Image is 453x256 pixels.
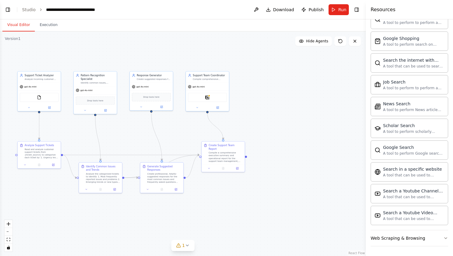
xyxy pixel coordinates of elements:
[371,235,425,241] div: Web Scraping & Browsing
[383,86,444,90] div: A tool to perform to perform a job search in the [GEOGRAPHIC_DATA] with a search_query.
[383,216,444,221] div: A tool that can be used to semantic search a query from a Youtube Video content.
[295,36,332,46] button: Hide Agents
[329,4,349,15] button: Run
[87,99,104,103] span: Drop tools here
[2,19,35,31] button: Visual Editor
[216,166,230,170] button: No output available
[86,172,120,184] div: Analyze the categorized tickets to identify: 1. Most frequently reported issues and problems 2. E...
[136,85,148,88] span: gpt-4o-mini
[375,147,381,153] img: SerplyWebSearchTool
[309,7,324,13] span: Publish
[154,187,169,192] button: No output available
[17,141,61,169] div: Analyze Support TicketsRead and analyze customer support tickets from {ticket_source} to categori...
[383,151,444,156] div: A tool to perform Google search with a search_query.
[375,103,381,110] img: SerplyNewsSearchTool
[383,195,444,199] div: A tool that can be used to semantic search a query from a Youtube Channels content.
[201,141,245,172] div: Create Support Team ReportCompile a comprehensive executive summary and operational report for th...
[5,220,12,251] div: React Flow controls
[209,144,243,151] div: Create Support Team Report
[109,187,121,192] button: Open in side panel
[186,71,230,111] div: Support Team CoordinatorCompile comprehensive summaries and reports for the support team, includi...
[24,85,36,88] span: gpt-4o-mini
[25,144,54,147] div: Analyze Support Tickets
[182,242,185,248] span: 1
[4,5,12,14] button: Show left sidebar
[383,79,444,85] div: Job Search
[349,251,365,255] a: React Flow attribution
[152,105,171,109] button: Open in side panel
[273,7,294,13] span: Download
[209,151,243,162] div: Compile a comprehensive executive summary and operational report for the support team management,...
[371,230,448,246] button: Web Scraping & Browsing
[193,74,227,77] div: Support Team Coordinator
[170,187,182,192] button: Open in side panel
[32,163,47,167] button: No output available
[383,173,444,178] div: A tool that can be used to semantic search a query from a specific URL content.
[25,148,58,159] div: Read and analyze customer support tickets from {ticket_source} to categorize each ticket by: 1. U...
[383,57,444,63] div: Search the internet with Serper
[96,108,115,113] button: Open in side panel
[383,144,444,150] div: Google Search
[63,153,77,179] g: Edge from 97a05e96-621d-4b42-9f0b-aa7b79c52c3d to ee460dbf-3b3b-4b37-9e68-ce7bb32cc721
[205,95,210,100] img: Notion
[383,101,444,107] div: News Search
[147,165,181,172] div: Generate Suggested Responses
[150,113,164,160] g: Edge from 711a2c4a-4ae9-4816-aea3-350668bb5d00 to 7529d4a6-7211-49d6-9cbe-b72a6ef475c0
[137,74,171,77] div: Response Generator
[263,4,297,15] button: Download
[5,236,12,244] button: fit view
[371,6,395,13] h4: Resources
[35,19,62,31] button: Execution
[73,71,117,114] div: Pattern Recognition SpecialistIdentify common issues, recurring problems, and emerging trends acr...
[81,81,114,84] div: Identify common issues, recurring problems, and emerging trends across multiple support tickets t...
[383,107,444,112] div: A tool to perform News article search with a search_query.
[383,129,444,134] div: A tool to perform scholarly literature search with a search_query.
[5,228,12,236] button: zoom out
[193,85,205,88] span: gpt-4o-mini
[299,4,326,15] button: Publish
[231,166,243,170] button: Open in side panel
[147,172,181,184] div: Create professional, helpful suggested responses for the most common issues and frequently asked ...
[338,7,346,13] span: Run
[375,38,381,44] img: SerpApiGoogleShoppingTool
[383,20,444,25] div: A tool to perform to perform a Google search with a search_query.
[137,78,171,80] div: Create suggested responses for frequently asked questions and common issues, tailored to match th...
[25,74,58,77] div: Support Ticket Analyzer
[383,42,444,47] div: A tool to perform search on Google shopping with a search_query.
[5,36,21,41] div: Version 1
[79,162,123,193] div: Identify Common Issues and TrendsAnalyze the categorized tickets to identify: 1. Most frequently ...
[93,187,108,192] button: No output available
[81,74,114,80] div: Pattern Recognition Specialist
[352,5,361,14] button: Hide right sidebar
[375,125,381,131] img: SerplyScholarSearchTool
[383,123,444,129] div: Scholar Search
[383,166,444,172] div: Search in a specific website
[37,95,41,100] img: FileReadTool
[171,240,195,251] button: 1
[383,64,444,69] div: A tool that can be used to search the internet with a search_query. Supports different search typ...
[80,89,92,92] span: gpt-4o-mini
[193,78,227,80] div: Compile comprehensive summaries and reports for the support team, including escalation recommenda...
[86,165,120,172] div: Identify Common Issues and Trends
[129,71,173,111] div: Response GeneratorCreate suggested responses for frequently asked questions and common issues, ta...
[63,153,199,157] g: Edge from 97a05e96-621d-4b42-9f0b-aa7b79c52c3d to d452417b-ed87-43e0-902a-f8bdf2f9b974
[375,60,381,66] img: SerperDevTool
[39,106,59,110] button: Open in side panel
[25,78,58,80] div: Analyze incoming customer support tickets to categorize them by urgency level (low, medium, high,...
[38,113,41,139] g: Edge from 762fe73a-5bd6-4a40-981f-2c2f4ffd4a50 to 97a05e96-621d-4b42-9f0b-aa7b79c52c3d
[383,35,444,41] div: Google Shopping
[22,7,114,13] nav: breadcrumb
[94,116,102,160] g: Edge from 190e185b-430a-4df7-80a6-f2d73692e853 to ee460dbf-3b3b-4b37-9e68-ce7bb32cc721
[22,7,36,12] a: Studio
[5,244,12,251] button: toggle interactivity
[208,106,227,110] button: Open in side panel
[143,95,160,99] span: Drop tools here
[375,191,381,197] img: YoutubeChannelSearchTool
[17,71,61,111] div: Support Ticket AnalyzerAnalyze incoming customer support tickets to categorize them by urgency le...
[375,82,381,88] img: SerplyJobSearchTool
[383,210,444,216] div: Search a Youtube Video content
[186,153,199,179] g: Edge from 7529d4a6-7211-49d6-9cbe-b72a6ef475c0 to d452417b-ed87-43e0-902a-f8bdf2f9b974
[206,113,225,139] g: Edge from 8b6f843c-966a-49aa-9b57-9cfe2fb7a818 to d452417b-ed87-43e0-902a-f8bdf2f9b974
[140,162,184,193] div: Generate Suggested ResponsesCreate professional, helpful suggested responses for the most common ...
[375,16,381,22] img: SerpApiGoogleSearchTool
